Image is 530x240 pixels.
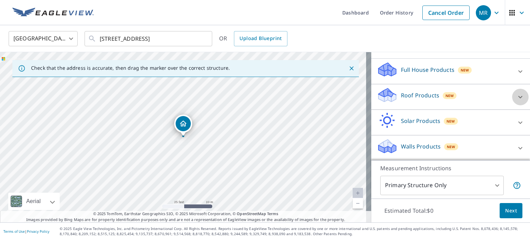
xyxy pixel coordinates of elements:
[237,211,266,216] a: OpenStreetMap
[347,64,356,73] button: Close
[353,188,363,198] a: Current Level 20, Zoom In Disabled
[12,8,94,18] img: EV Logo
[234,31,287,46] a: Upload Blueprint
[8,193,60,210] div: Aerial
[513,181,521,190] span: Your report will include only the primary structure on the property. For example, a detached gara...
[445,93,454,98] span: New
[476,5,491,20] div: MR
[27,229,49,234] a: Privacy Policy
[505,207,517,215] span: Next
[267,211,278,216] a: Terms
[3,229,25,234] a: Terms of Use
[380,164,521,172] p: Measurement Instructions
[401,91,439,99] p: Roof Products
[446,118,455,124] span: New
[377,87,524,107] div: Roof ProductsNew
[461,67,469,73] span: New
[60,226,527,237] p: © 2025 Eagle View Technologies, Inc. and Pictometry International Corp. All Rights Reserved. Repo...
[379,203,439,218] p: Estimated Total: $0
[100,29,198,48] input: Search by address or latitude-longitude
[3,229,49,233] p: |
[447,144,455,150] span: New
[422,6,470,20] a: Cancel Order
[500,203,522,219] button: Next
[401,117,440,125] p: Solar Products
[24,193,43,210] div: Aerial
[401,142,441,151] p: Walls Products
[377,61,524,81] div: Full House ProductsNew
[401,66,454,74] p: Full House Products
[9,29,78,48] div: [GEOGRAPHIC_DATA]
[380,176,504,195] div: Primary Structure Only
[174,115,192,136] div: Dropped pin, building 1, Residential property, 8662 School St Rocky Mount, NC 27803
[353,198,363,209] a: Current Level 20, Zoom Out
[239,34,282,43] span: Upload Blueprint
[377,113,524,132] div: Solar ProductsNew
[93,211,278,217] span: © 2025 TomTom, Earthstar Geographics SIO, © 2025 Microsoft Corporation, ©
[31,65,230,71] p: Check that the address is accurate, then drag the marker over the correct structure.
[219,31,287,46] div: OR
[377,138,524,158] div: Walls ProductsNew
